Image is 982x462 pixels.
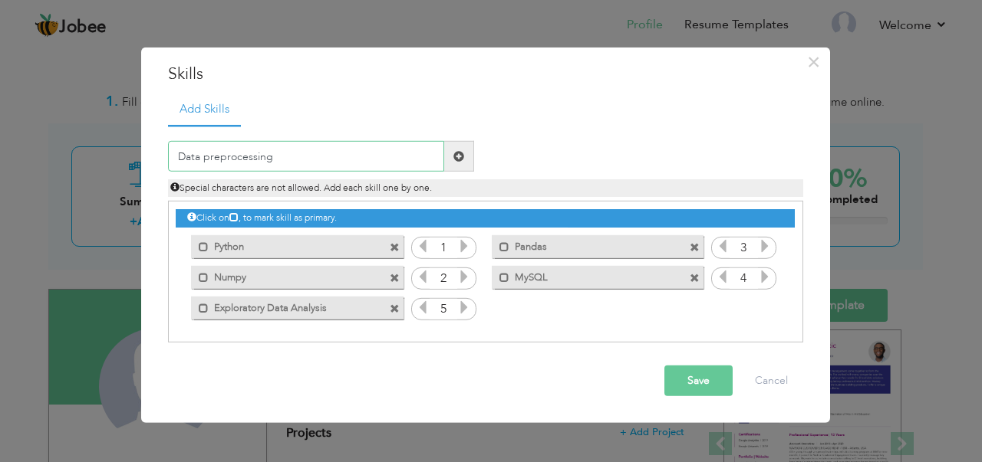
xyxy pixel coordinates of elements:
[168,62,803,85] h3: Skills
[209,265,364,284] label: Numpy
[209,234,364,254] label: Python
[176,209,794,227] div: Click on , to mark skill as primary.
[168,93,241,126] a: Add Skills
[664,365,733,396] button: Save
[807,48,820,75] span: ×
[509,265,664,284] label: MySQL
[170,182,432,194] span: Special characters are not allowed. Add each skill one by one.
[740,365,803,396] button: Cancel
[802,49,826,74] button: Close
[509,234,664,254] label: Pandas
[209,296,364,315] label: Exploratory Data Analysis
